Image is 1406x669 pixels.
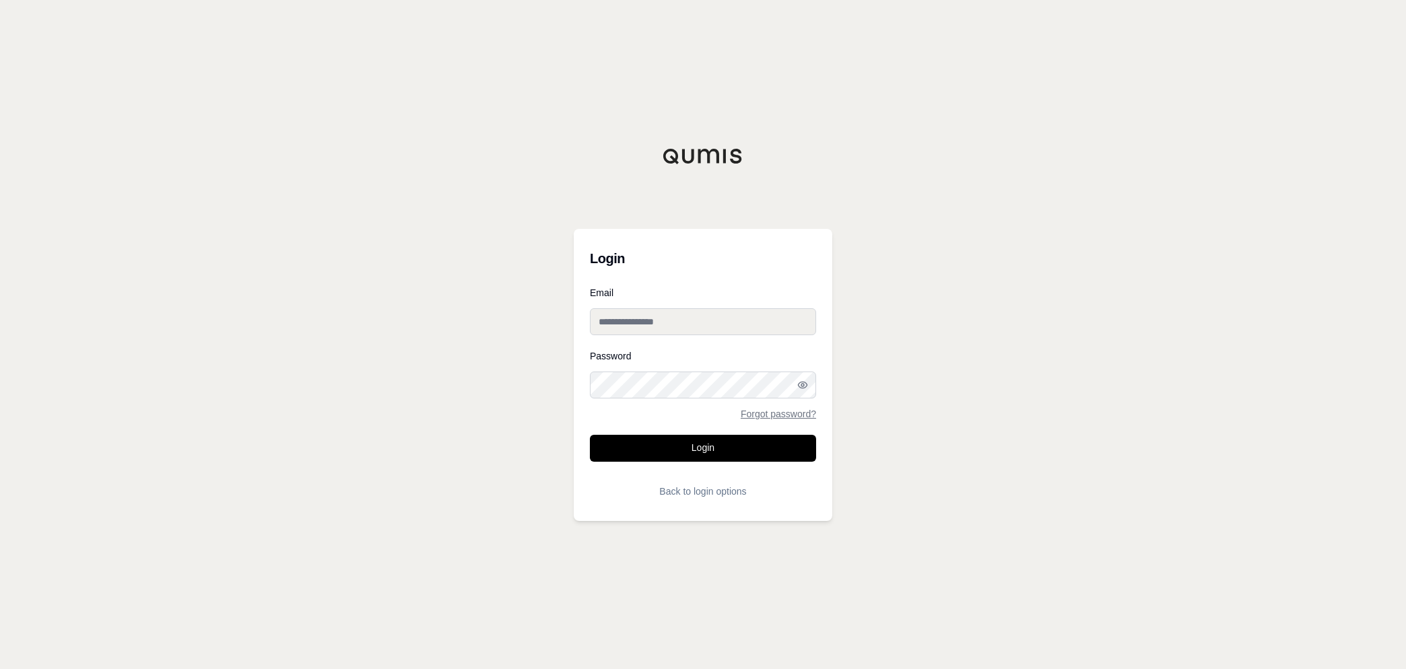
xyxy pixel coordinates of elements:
[663,148,743,164] img: Qumis
[590,245,816,272] h3: Login
[590,478,816,505] button: Back to login options
[590,435,816,462] button: Login
[590,351,816,361] label: Password
[741,409,816,419] a: Forgot password?
[590,288,816,297] label: Email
